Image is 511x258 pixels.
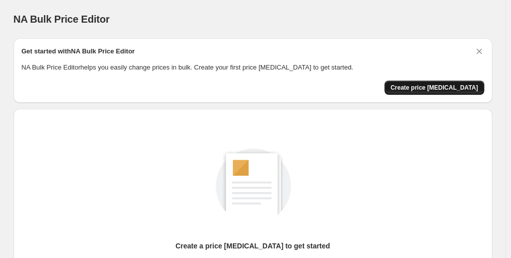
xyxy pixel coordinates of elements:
[14,14,110,25] span: NA Bulk Price Editor
[391,84,478,92] span: Create price [MEDICAL_DATA]
[474,46,484,56] button: Dismiss card
[22,46,135,56] h2: Get started with NA Bulk Price Editor
[22,62,484,73] p: NA Bulk Price Editor helps you easily change prices in bulk. Create your first price [MEDICAL_DAT...
[175,241,330,251] p: Create a price [MEDICAL_DATA] to get started
[385,81,484,95] button: Create price change job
